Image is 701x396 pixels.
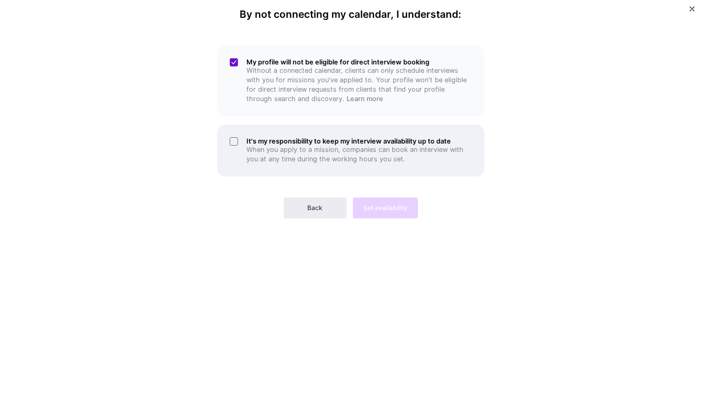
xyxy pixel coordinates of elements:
[240,8,461,20] h4: By not connecting my calendar, I understand:
[246,137,472,145] h5: It's my responsibility to keep my interview availability up to date
[689,6,695,17] button: Close
[246,58,472,66] h5: My profile will not be eligible for direct interview booking
[246,145,472,164] p: When you apply to a mission, companies can book an interview with you at any time during the work...
[307,203,322,213] span: Back
[246,66,472,104] p: Without a connected calendar, clients can only schedule interviews with you for missions you've a...
[347,95,383,103] a: Learn more
[284,197,347,218] button: Back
